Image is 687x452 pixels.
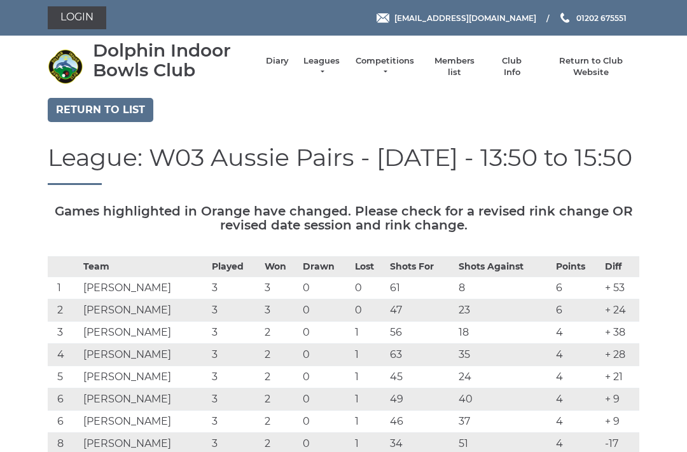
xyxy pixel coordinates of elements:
h1: League: W03 Aussie Pairs - [DATE] - 13:50 to 15:50 [48,144,639,186]
td: + 9 [602,411,639,433]
td: 2 [261,366,300,388]
td: + 28 [602,344,639,366]
img: Email [377,13,389,23]
td: 0 [300,411,352,433]
td: 4 [553,322,602,344]
td: 2 [261,344,300,366]
td: 2 [48,299,80,322]
td: 3 [209,388,261,411]
td: [PERSON_NAME] [80,388,209,411]
td: 3 [209,366,261,388]
td: [PERSON_NAME] [80,322,209,344]
td: + 9 [602,388,639,411]
td: 2 [261,411,300,433]
td: 1 [352,411,387,433]
td: 3 [261,299,300,322]
td: 23 [455,299,553,322]
td: 3 [209,299,261,322]
td: + 38 [602,322,639,344]
td: 0 [352,277,387,299]
td: 4 [553,344,602,366]
td: 49 [387,388,455,411]
td: 0 [300,277,352,299]
td: 18 [455,322,553,344]
td: 3 [261,277,300,299]
td: 1 [352,322,387,344]
a: Email [EMAIL_ADDRESS][DOMAIN_NAME] [377,12,536,24]
td: 5 [48,366,80,388]
a: Phone us 01202 675551 [559,12,627,24]
th: Drawn [300,257,352,277]
td: 6 [48,411,80,433]
th: Team [80,257,209,277]
h5: Games highlighted in Orange have changed. Please check for a revised rink change OR revised date ... [48,204,639,232]
td: 4 [553,411,602,433]
a: Club Info [494,55,531,78]
div: Dolphin Indoor Bowls Club [93,41,253,80]
th: Lost [352,257,387,277]
td: [PERSON_NAME] [80,277,209,299]
td: 4 [553,366,602,388]
td: 6 [48,388,80,411]
td: 40 [455,388,553,411]
span: 01202 675551 [576,13,627,22]
th: Played [209,257,261,277]
th: Points [553,257,602,277]
td: 4 [553,388,602,411]
td: 1 [352,388,387,411]
td: [PERSON_NAME] [80,344,209,366]
td: + 24 [602,299,639,322]
td: 3 [209,411,261,433]
td: 0 [300,322,352,344]
td: 0 [352,299,387,322]
th: Diff [602,257,639,277]
td: 0 [300,388,352,411]
td: [PERSON_NAME] [80,411,209,433]
span: [EMAIL_ADDRESS][DOMAIN_NAME] [394,13,536,22]
td: 3 [209,277,261,299]
td: [PERSON_NAME] [80,299,209,322]
td: + 21 [602,366,639,388]
th: Won [261,257,300,277]
td: 24 [455,366,553,388]
img: Phone us [560,13,569,23]
td: 1 [352,366,387,388]
th: Shots Against [455,257,553,277]
td: 0 [300,299,352,322]
td: 6 [553,299,602,322]
td: 47 [387,299,455,322]
th: Shots For [387,257,455,277]
a: Return to list [48,98,153,122]
td: 6 [553,277,602,299]
td: 1 [352,344,387,366]
a: Competitions [354,55,415,78]
td: 4 [48,344,80,366]
td: 1 [48,277,80,299]
a: Diary [266,55,289,67]
td: 0 [300,344,352,366]
a: Return to Club Website [543,55,639,78]
a: Members list [427,55,480,78]
a: Login [48,6,106,29]
td: 3 [48,322,80,344]
td: 63 [387,344,455,366]
td: 3 [209,344,261,366]
td: + 53 [602,277,639,299]
td: 3 [209,322,261,344]
td: 8 [455,277,553,299]
td: 61 [387,277,455,299]
td: 0 [300,366,352,388]
td: 56 [387,322,455,344]
td: 46 [387,411,455,433]
td: 35 [455,344,553,366]
td: 45 [387,366,455,388]
a: Leagues [302,55,342,78]
img: Dolphin Indoor Bowls Club [48,49,83,84]
td: 37 [455,411,553,433]
td: 2 [261,388,300,411]
td: 2 [261,322,300,344]
td: [PERSON_NAME] [80,366,209,388]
